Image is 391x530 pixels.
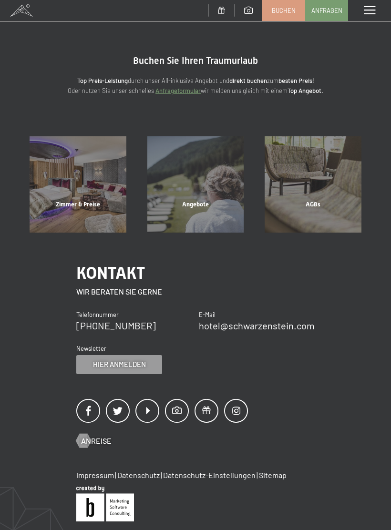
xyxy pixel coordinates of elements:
[161,470,162,479] span: |
[306,0,348,20] a: Anfragen
[272,6,296,15] span: Buchen
[278,77,312,84] strong: besten Preis
[93,359,146,369] span: Hier anmelden
[76,263,145,283] span: Kontakt
[199,320,315,331] a: hotel@schwarzenstein.com
[306,201,320,208] span: AGBs
[155,87,201,94] a: Anfrageformular
[103,287,182,297] span: Einwilligung Marketing*
[257,470,258,479] span: |
[76,287,162,296] span: Wir beraten Sie gerne
[311,6,342,15] span: Anfragen
[115,470,116,479] span: |
[259,470,287,479] a: Sitemap
[77,77,128,84] strong: Top Preis-Leistung
[163,470,256,479] a: Datenschutz-Einstellungen
[38,76,353,96] p: durch unser All-inklusive Angebot und zum ! Oder nutzen Sie unser schnelles wir melden uns gleich...
[199,311,216,318] span: E-Mail
[229,77,267,84] strong: direkt buchen
[137,136,255,233] a: Buchung Angebote
[76,320,156,331] a: [PHONE_NUMBER]
[81,436,112,446] span: Anreise
[76,470,114,479] a: Impressum
[133,55,258,66] span: Buchen Sie Ihren Traumurlaub
[263,0,305,20] a: Buchen
[76,311,119,318] span: Telefonnummer
[56,201,100,208] span: Zimmer & Preise
[117,470,160,479] a: Datenschutz
[76,345,106,352] span: Newsletter
[19,136,137,233] a: Buchung Zimmer & Preise
[76,436,112,446] a: Anreise
[76,486,134,521] img: Brandnamic GmbH | Leading Hospitality Solutions
[288,87,323,94] strong: Top Angebot.
[254,136,372,233] a: Buchung AGBs
[182,201,209,208] span: Angebote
